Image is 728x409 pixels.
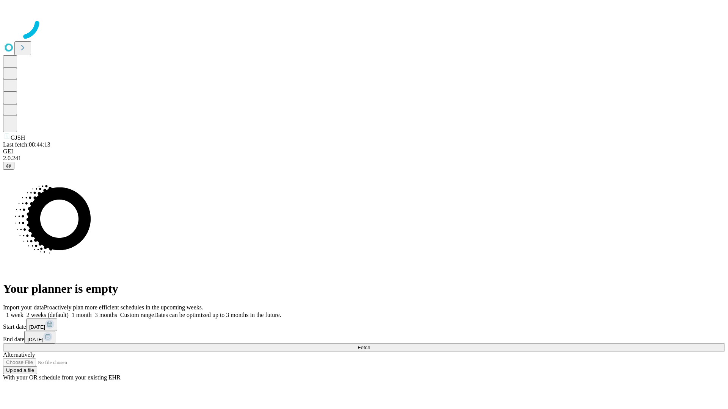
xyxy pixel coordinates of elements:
[3,282,725,296] h1: Your planner is empty
[3,343,725,351] button: Fetch
[3,318,725,331] div: Start date
[120,312,154,318] span: Custom range
[3,351,35,358] span: Alternatively
[358,345,370,350] span: Fetch
[3,331,725,343] div: End date
[26,318,57,331] button: [DATE]
[11,134,25,141] span: GJSH
[3,366,37,374] button: Upload a file
[6,312,24,318] span: 1 week
[3,304,44,311] span: Import your data
[3,162,14,170] button: @
[95,312,117,318] span: 3 months
[3,374,121,381] span: With your OR schedule from your existing EHR
[44,304,203,311] span: Proactively plan more efficient schedules in the upcoming weeks.
[6,163,11,169] span: @
[3,148,725,155] div: GEI
[154,312,281,318] span: Dates can be optimized up to 3 months in the future.
[3,141,50,148] span: Last fetch: 08:44:13
[3,155,725,162] div: 2.0.241
[27,337,43,342] span: [DATE]
[72,312,92,318] span: 1 month
[29,324,45,330] span: [DATE]
[27,312,69,318] span: 2 weeks (default)
[24,331,55,343] button: [DATE]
